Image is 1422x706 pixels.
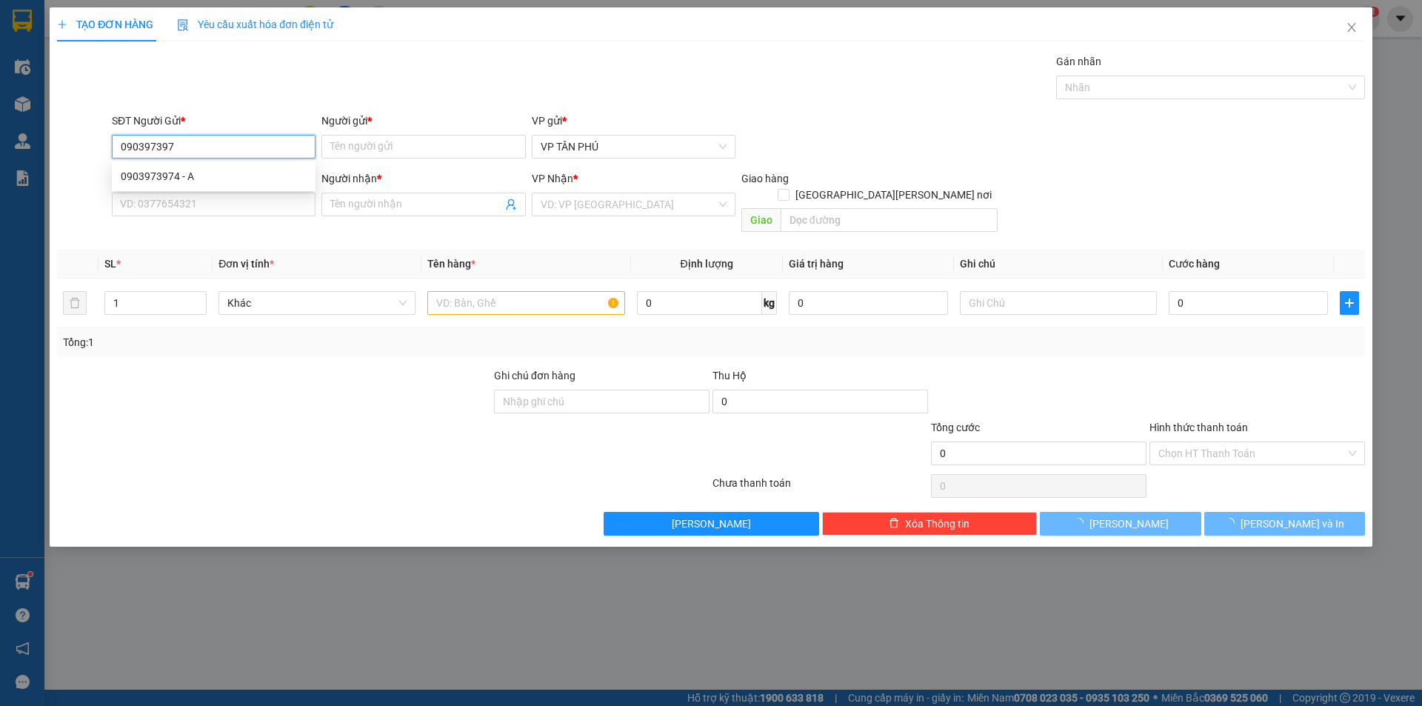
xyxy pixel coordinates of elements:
[104,258,116,270] span: SL
[4,10,107,39] li: VP Gửi:
[954,250,1163,279] th: Ghi chú
[227,292,407,314] span: Khác
[63,291,87,315] button: delete
[789,258,844,270] span: Giá trị hàng
[681,258,733,270] span: Định lượng
[1040,512,1201,536] button: [PERSON_NAME]
[44,13,145,34] b: VP TÂN PHÚ
[112,113,316,129] div: SĐT Người Gửi
[505,199,517,210] span: user-add
[672,516,751,532] span: [PERSON_NAME]
[55,41,120,61] b: A T BAC
[63,334,549,350] div: Tổng: 1
[147,52,250,84] h1: TP1409250033
[541,136,727,158] span: VP TÂN PHÚ
[321,113,525,129] div: Người gửi
[1169,258,1220,270] span: Cước hàng
[57,19,153,30] span: TẠO ĐƠN HÀNG
[181,27,249,48] b: 500.000
[1341,297,1358,309] span: plus
[741,173,789,184] span: Giao hàng
[427,258,475,270] span: Tên hàng
[1149,422,1248,433] label: Hình thức thanh toán
[177,19,333,30] span: Yêu cầu xuất hóa đơn điện tử
[1340,291,1359,315] button: plus
[822,512,1038,536] button: deleteXóa Thông tin
[57,19,67,30] span: plus
[121,168,307,184] div: 0903973974 - A
[960,291,1157,315] input: Ghi Chú
[4,66,107,113] li: ĐT:
[1089,516,1169,532] span: [PERSON_NAME]
[494,370,575,382] label: Ghi chú đơn hàng
[177,19,189,31] img: icon
[781,208,998,232] input: Dọc đường
[1056,56,1101,67] label: Gán nhãn
[218,258,274,270] span: Đơn vị tính
[889,518,899,530] span: delete
[905,516,969,532] span: Xóa Thông tin
[427,291,624,315] input: VD: Bàn, Ghế
[789,291,948,315] input: 0
[604,512,819,536] button: [PERSON_NAME]
[321,170,525,187] div: Người nhận
[741,208,781,232] span: Giao
[112,164,316,188] div: 0903973974 - A
[147,24,250,53] li: CC
[532,173,573,184] span: VP Nhận
[4,38,107,66] li: Ng/nhận:
[790,187,998,203] span: [GEOGRAPHIC_DATA][PERSON_NAME] nơi
[494,390,710,413] input: Ghi chú đơn hàng
[1241,516,1344,532] span: [PERSON_NAME] và In
[178,33,249,47] span: :
[1331,7,1372,49] button: Close
[711,475,929,501] div: Chưa thanh toán
[1073,518,1089,528] span: loading
[1346,21,1358,33] span: close
[712,370,747,382] span: Thu Hộ
[532,113,735,129] div: VP gửi
[762,291,777,315] span: kg
[1224,518,1241,528] span: loading
[1204,512,1365,536] button: [PERSON_NAME] và In
[4,87,118,108] b: 0384.744.731
[931,422,980,433] span: Tổng cước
